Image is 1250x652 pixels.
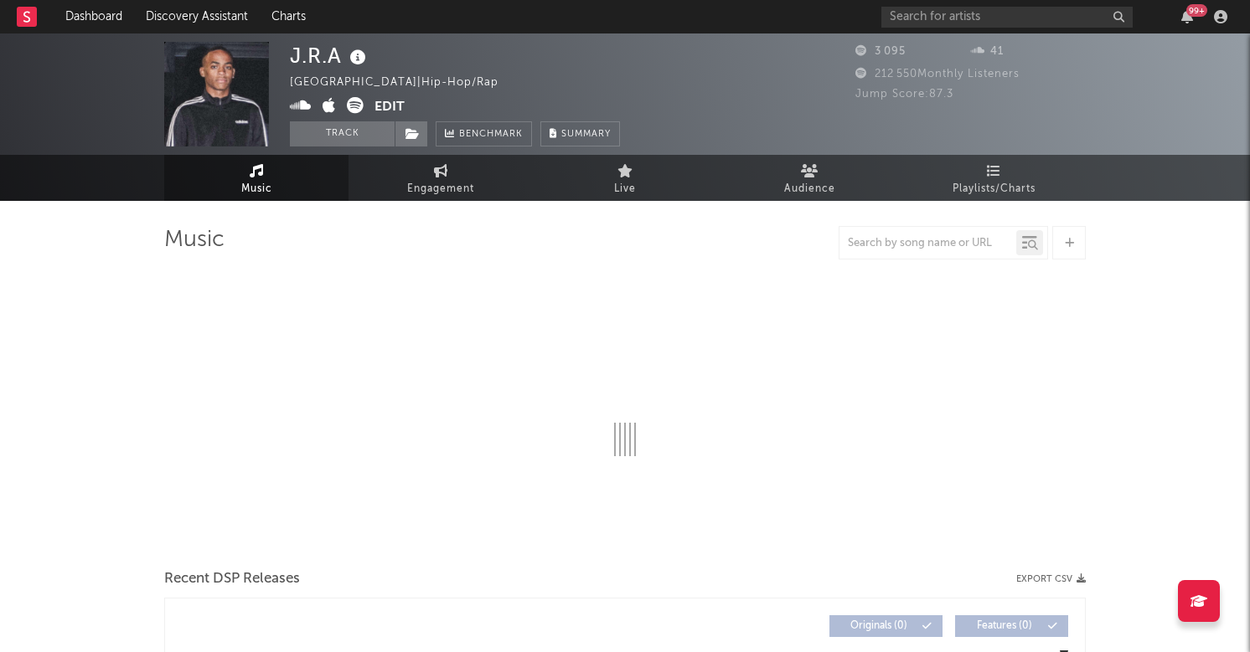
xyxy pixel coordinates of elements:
[164,569,300,589] span: Recent DSP Releases
[839,237,1016,250] input: Search by song name or URL
[241,179,272,199] span: Music
[966,621,1043,631] span: Features ( 0 )
[1186,4,1207,17] div: 99 +
[971,46,1004,57] span: 41
[407,179,474,199] span: Engagement
[829,615,943,637] button: Originals(0)
[855,89,953,100] span: Jump Score: 87.3
[561,130,611,139] span: Summary
[164,155,349,201] a: Music
[374,97,405,118] button: Edit
[953,179,1036,199] span: Playlists/Charts
[855,46,906,57] span: 3 095
[533,155,717,201] a: Live
[614,179,636,199] span: Live
[840,621,917,631] span: Originals ( 0 )
[290,121,395,146] button: Track
[717,155,901,201] a: Audience
[784,179,835,199] span: Audience
[290,42,370,69] div: J.R.A
[881,7,1133,28] input: Search for artists
[1016,574,1086,584] button: Export CSV
[349,155,533,201] a: Engagement
[459,125,523,145] span: Benchmark
[955,615,1068,637] button: Features(0)
[436,121,532,146] a: Benchmark
[1181,10,1193,23] button: 99+
[855,69,1020,80] span: 212 550 Monthly Listeners
[290,73,518,93] div: [GEOGRAPHIC_DATA] | Hip-Hop/Rap
[540,121,620,146] button: Summary
[901,155,1086,201] a: Playlists/Charts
